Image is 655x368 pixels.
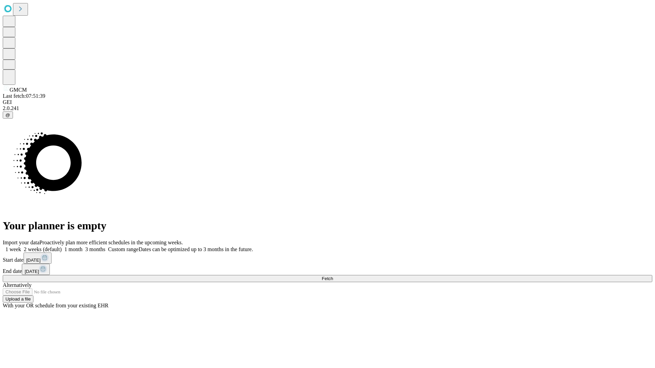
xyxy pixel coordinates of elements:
[3,275,652,282] button: Fetch
[3,295,33,303] button: Upload a file
[3,93,45,99] span: Last fetch: 07:51:39
[3,219,652,232] h1: Your planner is empty
[3,105,652,111] div: 2.0.241
[10,87,27,93] span: GMCM
[3,240,40,245] span: Import your data
[25,269,39,274] span: [DATE]
[3,303,108,308] span: With your OR schedule from your existing EHR
[322,276,333,281] span: Fetch
[40,240,183,245] span: Proactively plan more efficient schedules in the upcoming weeks.
[3,282,31,288] span: Alternatively
[85,246,105,252] span: 3 months
[3,99,652,105] div: GEI
[24,252,52,264] button: [DATE]
[22,264,50,275] button: [DATE]
[108,246,139,252] span: Custom range
[3,252,652,264] div: Start date
[3,264,652,275] div: End date
[24,246,62,252] span: 2 weeks (default)
[139,246,253,252] span: Dates can be optimized up to 3 months in the future.
[64,246,83,252] span: 1 month
[3,111,13,119] button: @
[5,112,10,118] span: @
[26,258,41,263] span: [DATE]
[5,246,21,252] span: 1 week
